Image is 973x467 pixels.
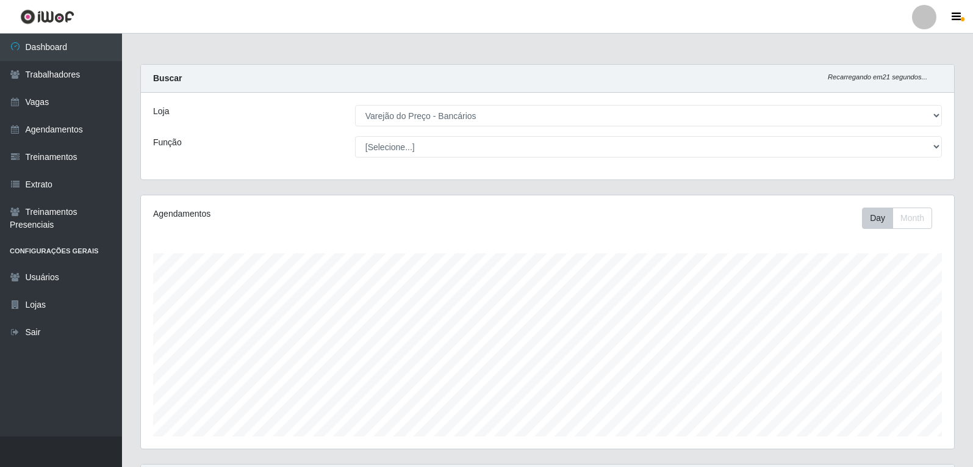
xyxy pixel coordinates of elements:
[153,105,169,118] label: Loja
[153,73,182,83] strong: Buscar
[153,136,182,149] label: Função
[828,73,927,81] i: Recarregando em 21 segundos...
[20,9,74,24] img: CoreUI Logo
[862,208,942,229] div: Toolbar with button groups
[862,208,932,229] div: First group
[153,208,471,220] div: Agendamentos
[892,208,932,229] button: Month
[862,208,893,229] button: Day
